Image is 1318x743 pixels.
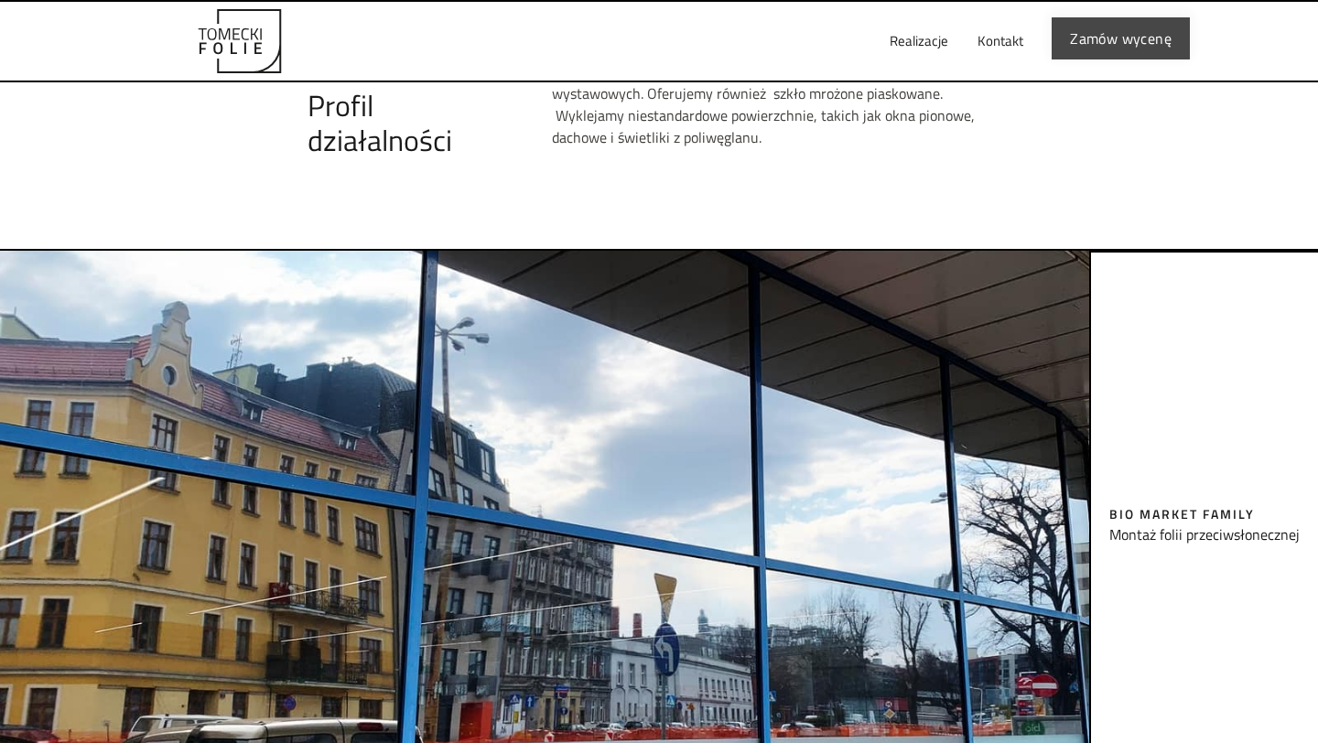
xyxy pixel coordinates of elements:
[963,12,1038,70] a: Kontakt
[552,60,1010,148] p: Nasze folie mogą również pełnić funkcję dekoracyjną i reklamową witryn wystawowych. Oferujemy rów...
[308,88,510,157] h3: Profil działalności
[875,12,963,70] a: Realizacje
[1052,17,1190,59] a: Zamów wycenę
